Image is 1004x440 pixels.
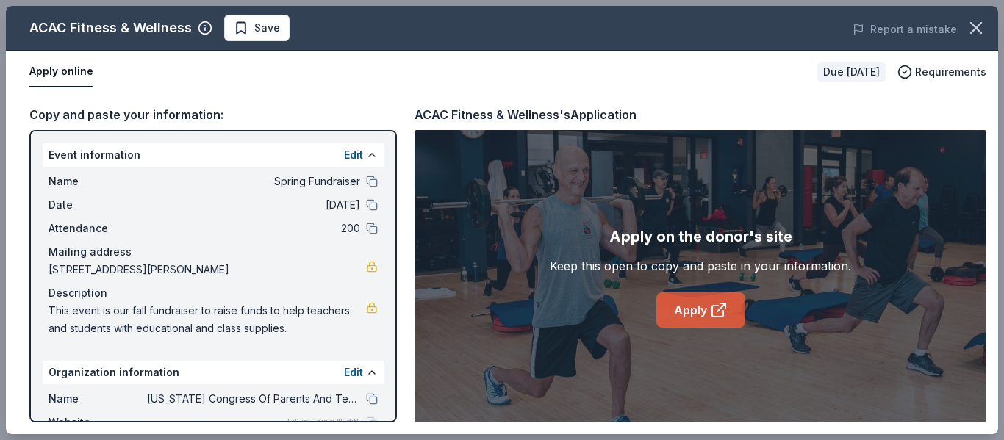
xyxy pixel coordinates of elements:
[224,15,290,41] button: Save
[49,220,147,237] span: Attendance
[853,21,957,38] button: Report a mistake
[49,284,378,302] div: Description
[49,302,366,337] span: This event is our fall fundraiser to raise funds to help teachers and students with educational a...
[550,257,851,275] div: Keep this open to copy and paste in your information.
[49,261,366,278] span: [STREET_ADDRESS][PERSON_NAME]
[49,173,147,190] span: Name
[147,390,360,408] span: [US_STATE] Congress Of Parents And Teachers
[817,62,886,82] div: Due [DATE]
[43,361,384,384] div: Organization information
[49,414,147,431] span: Website
[29,16,192,40] div: ACAC Fitness & Wellness
[43,143,384,167] div: Event information
[49,196,147,214] span: Date
[287,416,360,428] span: Fill in using "Edit"
[49,390,147,408] span: Name
[344,146,363,164] button: Edit
[415,105,637,124] div: ACAC Fitness & Wellness's Application
[344,364,363,381] button: Edit
[49,243,378,261] div: Mailing address
[29,105,397,124] div: Copy and paste your information:
[609,225,792,248] div: Apply on the donor's site
[656,292,745,328] a: Apply
[897,63,986,81] button: Requirements
[147,220,360,237] span: 200
[147,173,360,190] span: Spring Fundraiser
[254,19,280,37] span: Save
[147,196,360,214] span: [DATE]
[29,57,93,87] button: Apply online
[915,63,986,81] span: Requirements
